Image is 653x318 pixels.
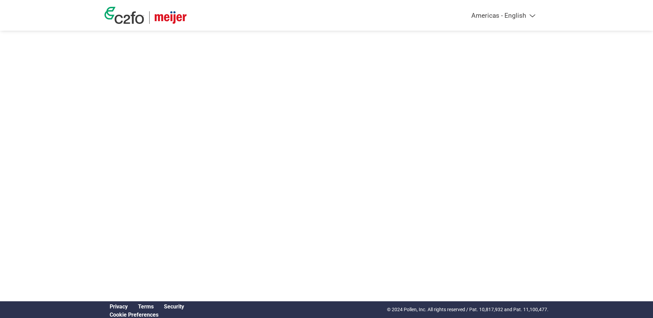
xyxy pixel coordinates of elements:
a: Security [164,303,184,310]
a: Terms [138,303,154,310]
img: c2fo logo [105,7,144,24]
a: Cookie Preferences, opens a dedicated popup modal window [110,312,158,318]
img: Meijer [155,11,186,24]
div: Open Cookie Preferences Modal [105,312,189,318]
a: Privacy [110,303,128,310]
p: © 2024 Pollen, Inc. All rights reserved / Pat. 10,817,932 and Pat. 11,100,477. [387,306,548,313]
